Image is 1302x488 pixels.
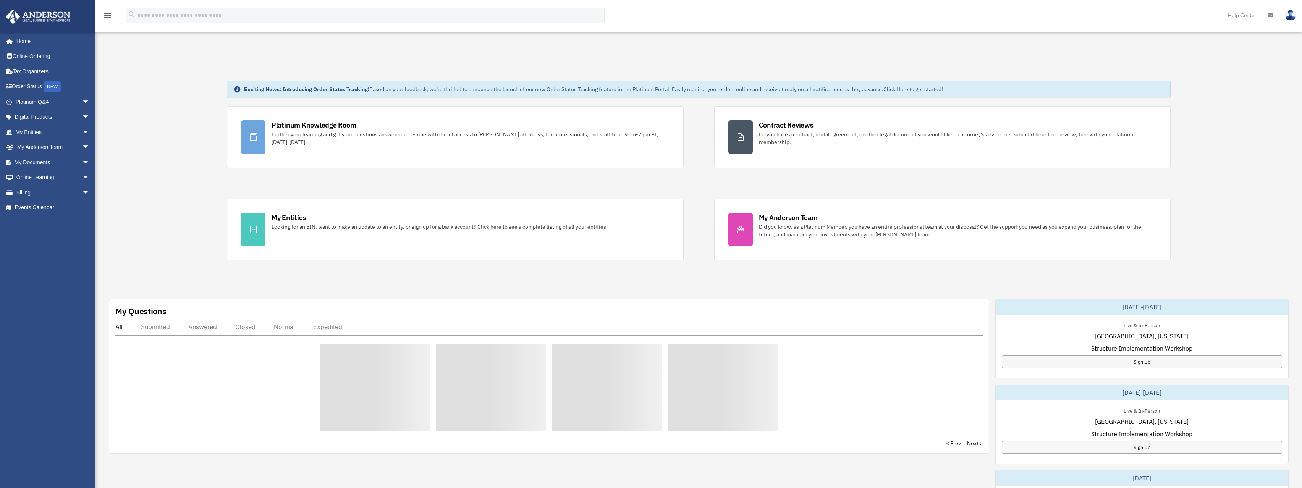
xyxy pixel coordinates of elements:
a: My Anderson Teamarrow_drop_down [5,140,101,155]
span: arrow_drop_down [82,124,97,140]
div: Do you have a contract, rental agreement, or other legal document you would like an attorney's ad... [759,131,1157,146]
div: Based on your feedback, we're thrilled to announce the launch of our new Order Status Tracking fe... [244,86,943,93]
div: All [115,323,123,331]
a: Contract Reviews Do you have a contract, rental agreement, or other legal document you would like... [714,106,1171,168]
div: Contract Reviews [759,120,814,130]
a: Platinum Knowledge Room Further your learning and get your questions answered real-time with dire... [227,106,684,168]
div: Expedited [313,323,342,331]
a: Home [5,34,97,49]
div: My Questions [115,305,167,317]
div: My Anderson Team [759,213,818,222]
span: [GEOGRAPHIC_DATA], [US_STATE] [1095,417,1189,426]
div: Answered [188,323,217,331]
a: Digital Productsarrow_drop_down [5,110,101,125]
div: Closed [235,323,256,331]
span: arrow_drop_down [82,170,97,186]
div: Normal [274,323,295,331]
a: < Prev [946,440,961,447]
a: Billingarrow_drop_down [5,185,101,200]
span: arrow_drop_down [82,140,97,155]
span: arrow_drop_down [82,110,97,125]
a: Next > [967,440,983,447]
a: Click Here to get started! [883,86,943,93]
a: Online Learningarrow_drop_down [5,170,101,185]
a: Tax Organizers [5,64,101,79]
strong: Exciting News: Introducing Order Status Tracking! [244,86,369,93]
img: Anderson Advisors Platinum Portal [3,9,73,24]
div: [DATE]-[DATE] [996,299,1288,315]
a: My Entities Looking for an EIN, want to make an update to an entity, or sign up for a bank accoun... [227,199,684,260]
div: NEW [44,81,61,92]
a: Online Ordering [5,49,101,64]
span: [GEOGRAPHIC_DATA], [US_STATE] [1095,331,1189,341]
a: Platinum Q&Aarrow_drop_down [5,94,101,110]
a: Order StatusNEW [5,79,101,95]
div: Live & In-Person [1118,406,1166,414]
span: arrow_drop_down [82,94,97,110]
a: My Documentsarrow_drop_down [5,155,101,170]
span: arrow_drop_down [82,155,97,170]
div: Looking for an EIN, want to make an update to an entity, or sign up for a bank account? Click her... [272,223,608,231]
i: search [128,10,136,19]
a: menu [103,13,112,20]
a: My Entitiesarrow_drop_down [5,124,101,140]
i: menu [103,11,112,20]
div: [DATE]-[DATE] [996,385,1288,400]
div: Further your learning and get your questions answered real-time with direct access to [PERSON_NAM... [272,131,670,146]
div: Live & In-Person [1118,321,1166,329]
div: Platinum Knowledge Room [272,120,356,130]
span: Structure Implementation Workshop [1091,429,1192,438]
div: Did you know, as a Platinum Member, you have an entire professional team at your disposal? Get th... [759,223,1157,238]
div: My Entities [272,213,306,222]
div: Submitted [141,323,170,331]
a: Sign Up [1002,441,1282,454]
a: Events Calendar [5,200,101,215]
a: Sign Up [1002,355,1282,368]
a: My Anderson Team Did you know, as a Platinum Member, you have an entire professional team at your... [714,199,1171,260]
span: Structure Implementation Workshop [1091,344,1192,353]
span: arrow_drop_down [82,185,97,200]
img: User Pic [1285,10,1296,21]
div: [DATE] [996,470,1288,486]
